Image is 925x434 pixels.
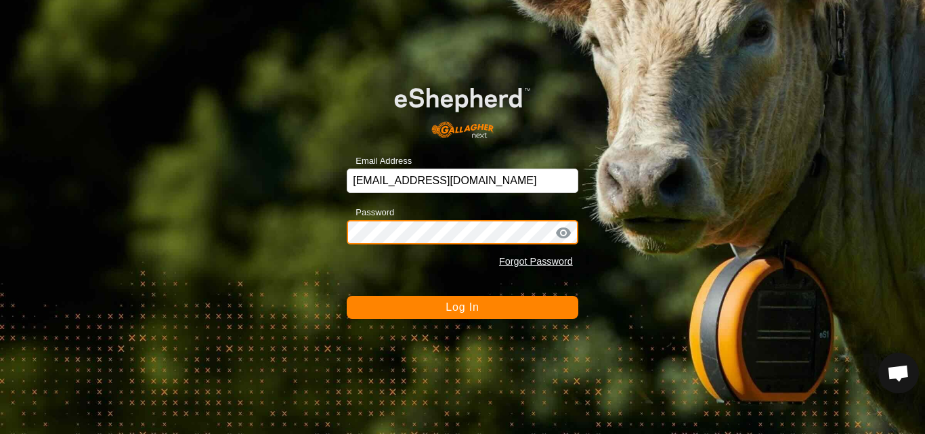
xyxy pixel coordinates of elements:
[347,296,578,319] button: Log In
[347,169,578,193] input: Email Address
[446,301,479,313] span: Log In
[878,353,919,393] div: Open chat
[347,154,412,168] label: Email Address
[370,68,555,147] img: E-shepherd Logo
[499,256,573,267] a: Forgot Password
[347,206,394,219] label: Password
